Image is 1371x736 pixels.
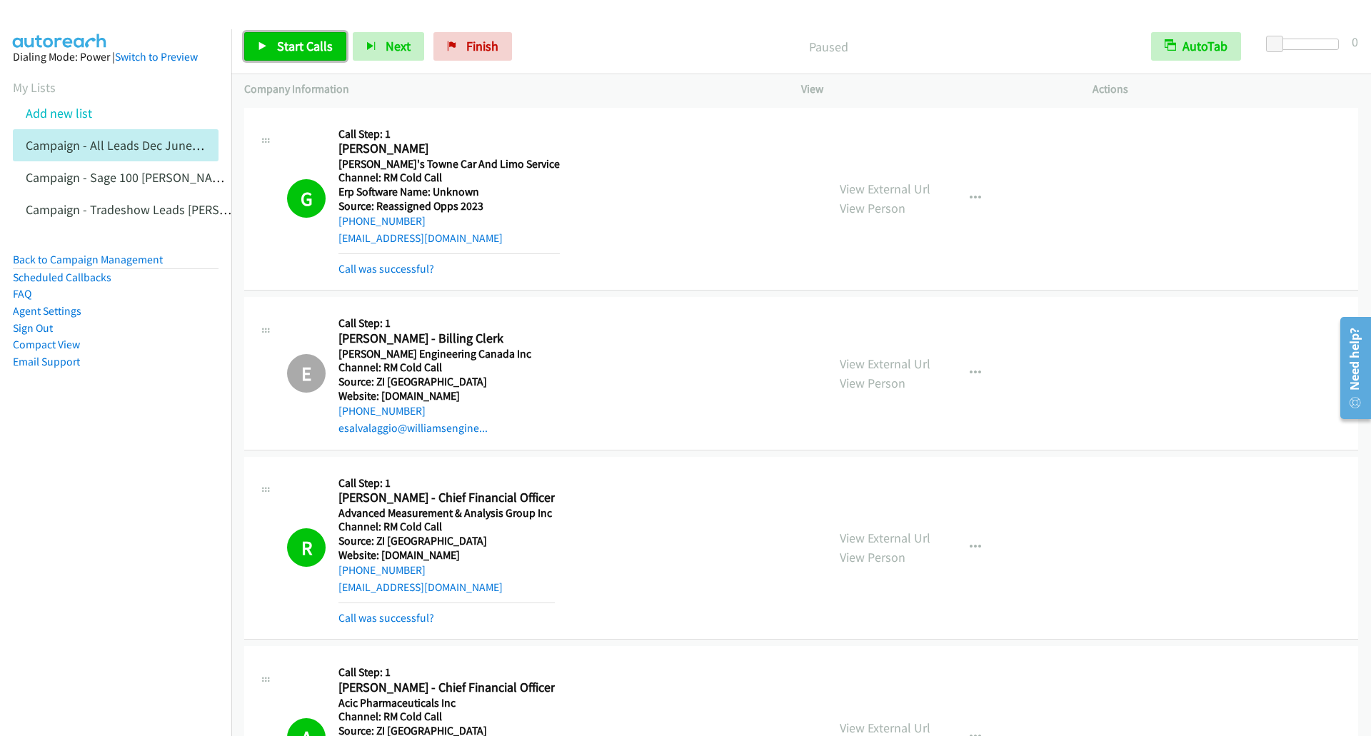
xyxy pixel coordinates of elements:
[840,356,930,372] a: View External Url
[840,549,905,565] a: View Person
[13,338,80,351] a: Compact View
[338,214,426,228] a: [PHONE_NUMBER]
[287,354,326,393] h1: E
[338,548,555,563] h5: Website: [DOMAIN_NAME]
[26,105,92,121] a: Add new list
[338,696,555,710] h5: Acic Pharmaceuticals Inc
[840,181,930,197] a: View External Url
[13,253,163,266] a: Back to Campaign Management
[338,580,503,594] a: [EMAIL_ADDRESS][DOMAIN_NAME]
[338,404,426,418] a: [PHONE_NUMBER]
[338,316,531,331] h5: Call Step: 1
[13,49,219,66] div: Dialing Mode: Power |
[338,127,560,141] h5: Call Step: 1
[26,169,273,186] a: Campaign - Sage 100 [PERSON_NAME] Cloned
[1093,81,1358,98] p: Actions
[338,506,555,520] h5: Advanced Measurement & Analysis Group Inc
[353,32,424,61] button: Next
[26,137,326,153] a: Campaign - All Leads Dec June [PERSON_NAME] Cloned
[1273,39,1339,50] div: Delay between calls (in seconds)
[338,199,560,213] h5: Source: Reassigned Opps 2023
[386,38,411,54] span: Next
[13,321,53,335] a: Sign Out
[338,421,488,435] a: esalvalaggio@williamsengine...
[338,665,555,680] h5: Call Step: 1
[13,355,80,368] a: Email Support
[277,38,333,54] span: Start Calls
[115,50,198,64] a: Switch to Preview
[26,201,319,218] a: Campaign - Tradeshow Leads [PERSON_NAME] Cloned
[338,171,560,185] h5: Channel: RM Cold Call
[466,38,498,54] span: Finish
[840,200,905,216] a: View Person
[801,81,1067,98] p: View
[13,287,31,301] a: FAQ
[287,528,326,567] h1: R
[338,262,434,276] a: Call was successful?
[338,185,560,199] h5: Erp Software Name: Unknown
[244,32,346,61] a: Start Calls
[840,375,905,391] a: View Person
[1352,32,1358,51] div: 0
[1151,32,1241,61] button: AutoTab
[287,354,326,393] div: The call has been skipped
[338,476,555,490] h5: Call Step: 1
[338,375,531,389] h5: Source: ZI [GEOGRAPHIC_DATA]
[13,271,111,284] a: Scheduled Callbacks
[338,331,531,347] h2: [PERSON_NAME] - Billing Clerk
[1330,311,1371,425] iframe: Resource Center
[13,304,81,318] a: Agent Settings
[338,157,560,171] h5: [PERSON_NAME]'s Towne Car And Limo Service
[338,389,531,403] h5: Website: [DOMAIN_NAME]
[338,231,503,245] a: [EMAIL_ADDRESS][DOMAIN_NAME]
[338,710,555,724] h5: Channel: RM Cold Call
[338,534,555,548] h5: Source: ZI [GEOGRAPHIC_DATA]
[287,179,326,218] h1: G
[244,81,775,98] p: Company Information
[338,563,426,577] a: [PHONE_NUMBER]
[338,680,555,696] h2: [PERSON_NAME] - Chief Financial Officer
[13,79,56,96] a: My Lists
[840,720,930,736] a: View External Url
[338,520,555,534] h5: Channel: RM Cold Call
[840,530,930,546] a: View External Url
[433,32,512,61] a: Finish
[338,141,560,157] h2: [PERSON_NAME]
[338,347,531,361] h5: [PERSON_NAME] Engineering Canada Inc
[338,361,531,375] h5: Channel: RM Cold Call
[338,611,434,625] a: Call was successful?
[338,490,555,506] h2: [PERSON_NAME] - Chief Financial Officer
[531,37,1125,56] p: Paused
